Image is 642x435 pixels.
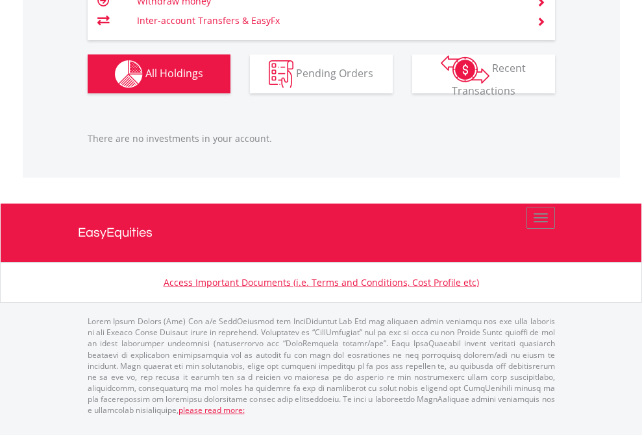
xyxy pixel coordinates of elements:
[250,54,393,93] button: Pending Orders
[269,60,293,88] img: pending_instructions-wht.png
[115,60,143,88] img: holdings-wht.png
[88,132,555,145] p: There are no investments in your account.
[179,405,245,416] a: please read more:
[88,316,555,416] p: Lorem Ipsum Dolors (Ame) Con a/e SeddOeiusmod tem InciDiduntut Lab Etd mag aliquaen admin veniamq...
[145,65,203,80] span: All Holdings
[441,55,489,84] img: transactions-zar-wht.png
[296,65,373,80] span: Pending Orders
[164,276,479,288] a: Access Important Documents (i.e. Terms and Conditions, Cost Profile etc)
[137,11,521,30] td: Inter-account Transfers & EasyFx
[88,54,230,93] button: All Holdings
[412,54,555,93] button: Recent Transactions
[78,204,565,262] a: EasyEquities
